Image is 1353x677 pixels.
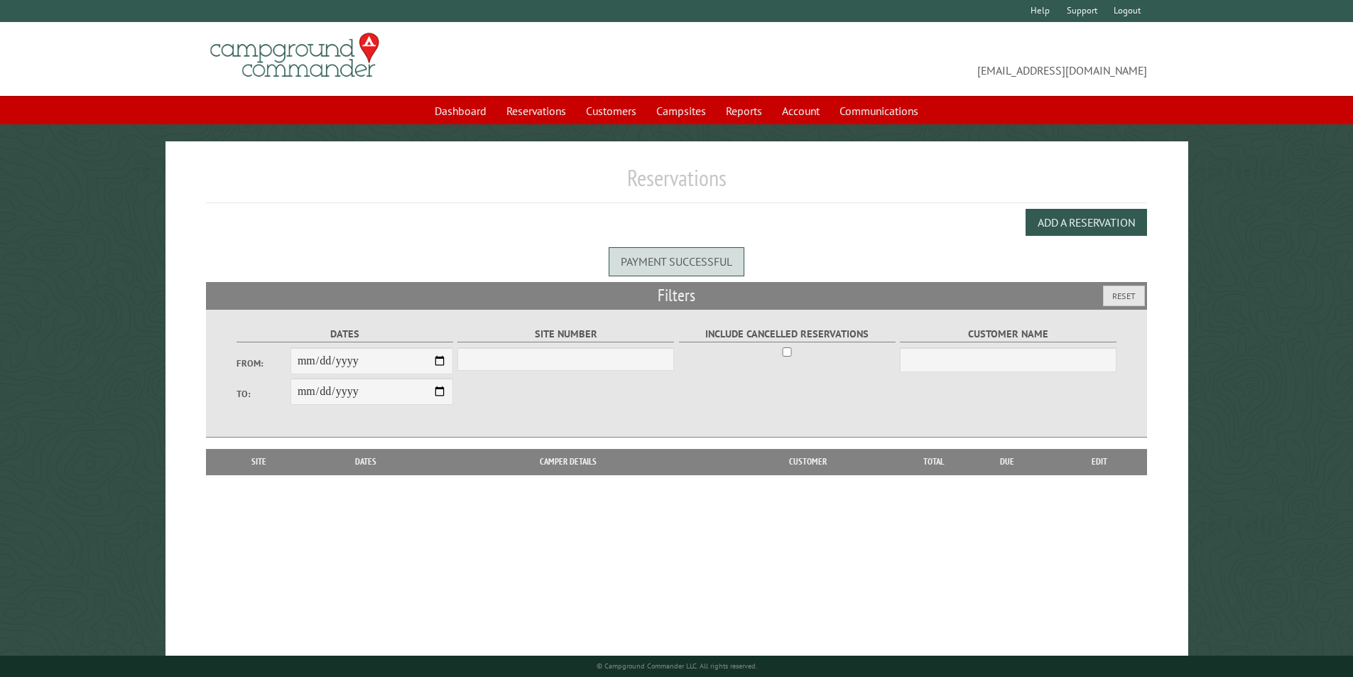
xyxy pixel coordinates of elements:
th: Dates [305,449,427,475]
a: Account [773,97,828,124]
th: Total [906,449,962,475]
div: Payment successful [609,247,744,276]
label: Dates [237,326,453,342]
h2: Filters [206,282,1148,309]
a: Customers [577,97,645,124]
small: © Campground Commander LLC. All rights reserved. [597,661,757,671]
label: Customer Name [900,326,1116,342]
img: Campground Commander [206,28,384,83]
a: Dashboard [426,97,495,124]
a: Reservations [498,97,575,124]
a: Reports [717,97,771,124]
a: Campsites [648,97,714,124]
span: [EMAIL_ADDRESS][DOMAIN_NAME] [677,39,1148,79]
button: Add a Reservation [1026,209,1147,236]
th: Site [213,449,305,475]
th: Due [962,449,1052,475]
label: To: [237,387,290,401]
th: Edit [1052,449,1148,475]
a: Communications [831,97,927,124]
label: Include Cancelled Reservations [679,326,896,342]
button: Reset [1103,286,1145,306]
th: Customer [710,449,906,475]
label: From: [237,357,290,370]
label: Site Number [457,326,674,342]
th: Camper Details [427,449,710,475]
h1: Reservations [206,164,1148,203]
